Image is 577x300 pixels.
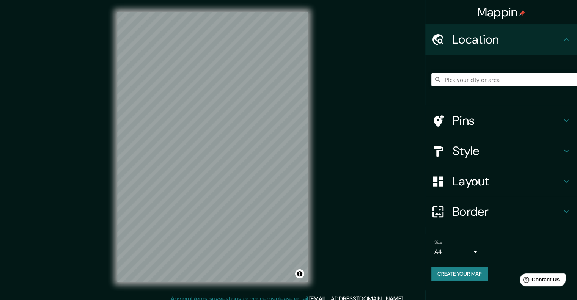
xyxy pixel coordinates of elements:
[434,246,480,258] div: A4
[425,166,577,196] div: Layout
[434,239,442,246] label: Size
[431,73,577,86] input: Pick your city or area
[431,267,488,281] button: Create your map
[453,204,562,219] h4: Border
[425,196,577,227] div: Border
[425,105,577,136] div: Pins
[453,174,562,189] h4: Layout
[425,24,577,55] div: Location
[509,270,569,292] iframe: Help widget launcher
[453,143,562,159] h4: Style
[519,10,525,16] img: pin-icon.png
[453,113,562,128] h4: Pins
[477,5,525,20] h4: Mappin
[117,12,308,282] canvas: Map
[425,136,577,166] div: Style
[295,269,304,278] button: Toggle attribution
[453,32,562,47] h4: Location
